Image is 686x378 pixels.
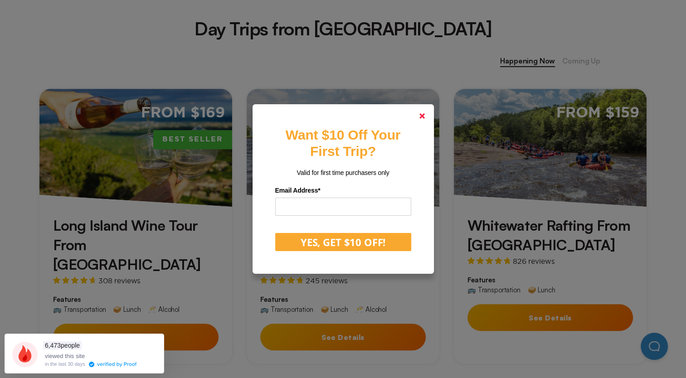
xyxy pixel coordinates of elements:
[297,169,389,176] span: Valid for first time purchasers only
[286,127,400,159] strong: Want $10 Off Your First Trip?
[275,233,411,251] button: YES, GET $10 OFF!
[275,184,411,198] label: Email Address
[45,342,61,349] span: 6,473
[318,187,320,194] span: Required
[43,341,82,349] span: people
[45,362,85,367] div: in the last 30 days
[45,353,85,359] span: viewed this site
[411,105,433,127] a: Close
